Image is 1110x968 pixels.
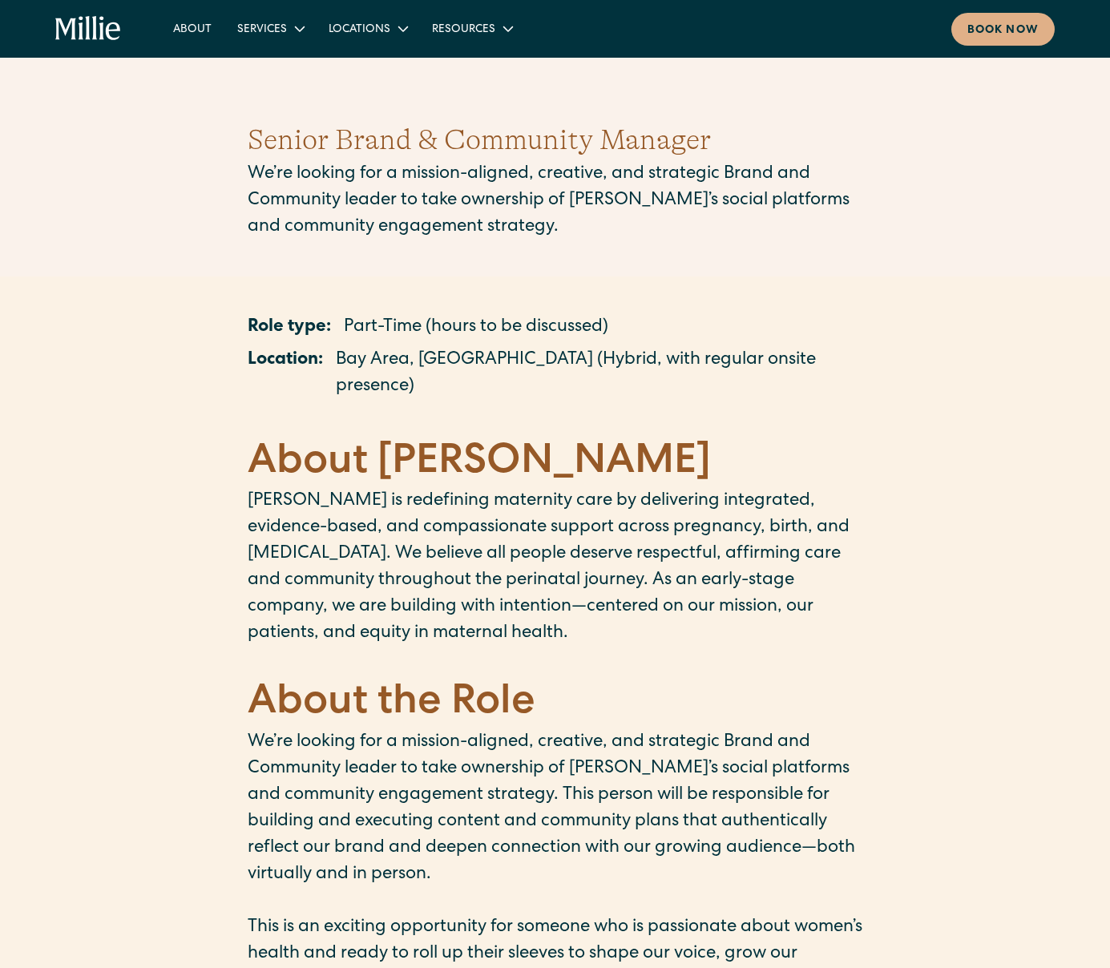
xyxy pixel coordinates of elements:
[160,15,224,42] a: About
[55,16,121,42] a: home
[316,15,419,42] div: Locations
[248,407,863,434] p: ‍
[344,315,608,341] p: Part-Time (hours to be discussed)
[951,13,1055,46] a: Book now
[336,348,863,401] p: Bay Area, [GEOGRAPHIC_DATA] (Hybrid, with regular onsite presence)
[248,443,711,485] strong: About [PERSON_NAME]
[419,15,524,42] div: Resources
[224,15,316,42] div: Services
[329,22,390,38] div: Locations
[237,22,287,38] div: Services
[432,22,495,38] div: Resources
[248,730,863,889] p: We’re looking for a mission-aligned, creative, and strategic Brand and Community leader to take o...
[248,348,323,401] p: Location:
[248,162,863,241] p: We’re looking for a mission-aligned, creative, and strategic Brand and Community leader to take o...
[967,22,1039,39] div: Book now
[248,119,863,162] h1: Senior Brand & Community Manager
[248,489,863,647] p: [PERSON_NAME] is redefining maternity care by delivering integrated, evidence-based, and compassi...
[248,889,863,915] p: ‍
[248,684,535,725] strong: About the Role
[248,647,863,674] p: ‍
[248,315,331,341] p: Role type:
